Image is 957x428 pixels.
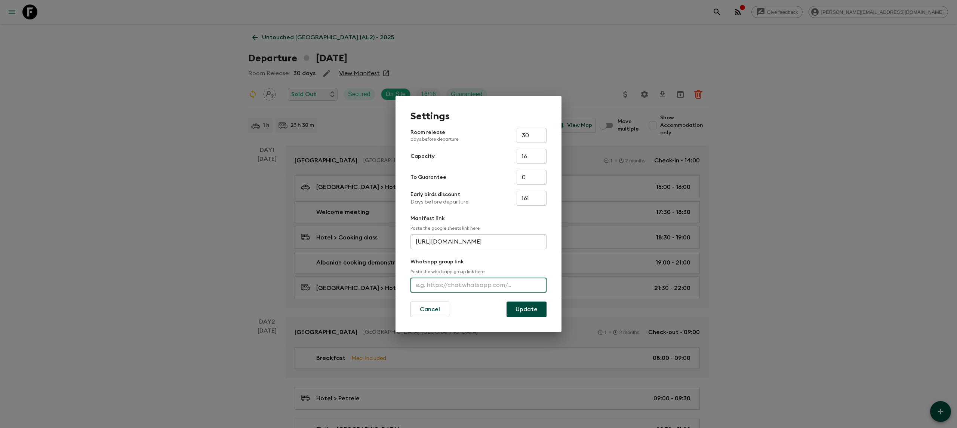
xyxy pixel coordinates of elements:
p: Manifest link [410,215,547,222]
input: e.g. 14 [517,149,547,164]
p: Paste the google sheets link here [410,225,547,231]
input: e.g. https://chat.whatsapp.com/... [410,278,547,293]
input: e.g. 4 [517,170,547,185]
p: To Guarantee [410,174,446,181]
p: Whatsapp group link [410,258,547,266]
p: days before departure [410,136,458,142]
input: e.g. 180 [517,191,547,206]
p: Room release [410,129,458,142]
button: Update [507,302,547,317]
p: Early birds discount [410,191,470,198]
input: e.g. https://docs.google.com/spreadsheets/d/1P7Zz9v8J0vXy1Q/edit#gid=0 [410,234,547,249]
button: Cancel [410,302,449,317]
p: Capacity [410,153,435,160]
h1: Settings [410,111,547,122]
input: e.g. 30 [517,128,547,143]
p: Paste the whatsapp group link here [410,269,547,275]
p: Days before departure. [410,198,470,206]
